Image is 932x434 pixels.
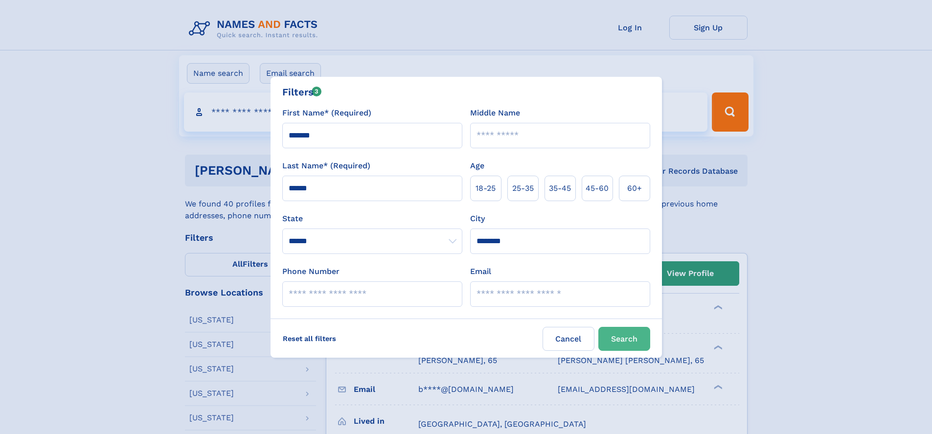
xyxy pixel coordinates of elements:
[282,107,371,119] label: First Name* (Required)
[543,327,594,351] label: Cancel
[627,183,642,194] span: 60+
[549,183,571,194] span: 35‑45
[282,160,370,172] label: Last Name* (Required)
[282,213,462,225] label: State
[586,183,609,194] span: 45‑60
[470,107,520,119] label: Middle Name
[476,183,496,194] span: 18‑25
[470,160,484,172] label: Age
[470,213,485,225] label: City
[598,327,650,351] button: Search
[470,266,491,277] label: Email
[282,266,340,277] label: Phone Number
[512,183,534,194] span: 25‑35
[276,327,342,350] label: Reset all filters
[282,85,322,99] div: Filters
